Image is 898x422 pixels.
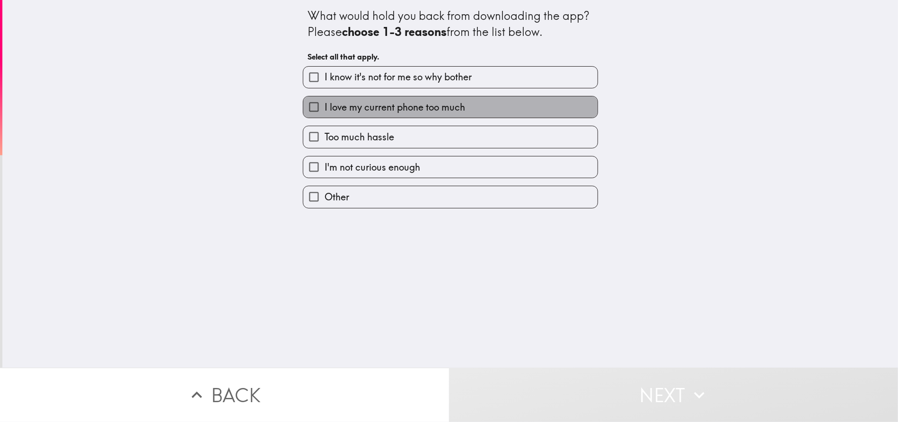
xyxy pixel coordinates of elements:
button: I love my current phone too much [303,96,598,118]
span: Too much hassle [325,130,394,144]
span: I'm not curious enough [325,161,420,174]
button: Too much hassle [303,126,598,147]
h6: Select all that apply. [308,52,593,62]
span: Other [325,190,349,204]
button: Other [303,186,598,207]
div: What would hold you back from downloading the app? Please from the list below. [308,8,593,40]
span: I know it's not for me so why bother [325,70,472,84]
button: Next [449,368,898,422]
b: choose 1-3 reasons [343,25,447,39]
button: I know it's not for me so why bother [303,67,598,88]
button: I'm not curious enough [303,156,598,178]
span: I love my current phone too much [325,101,465,114]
